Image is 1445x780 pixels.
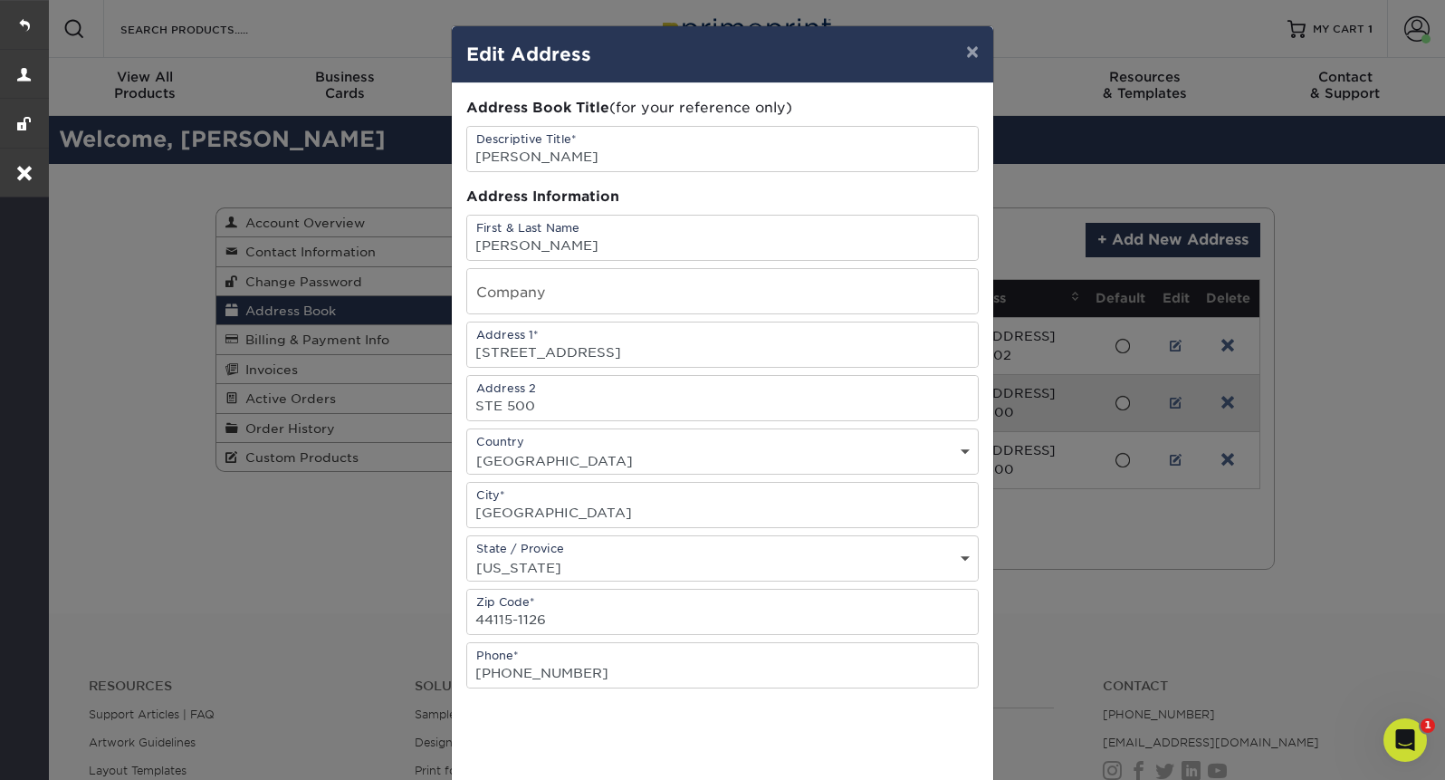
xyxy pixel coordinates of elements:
[466,187,979,207] div: Address Information
[466,41,979,68] h4: Edit Address
[466,98,979,119] div: (for your reference only)
[466,99,609,116] span: Address Book Title
[952,26,993,77] button: ×
[1421,718,1435,733] span: 1
[1383,718,1427,762] iframe: Intercom live chat
[466,689,742,759] iframe: reCAPTCHA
